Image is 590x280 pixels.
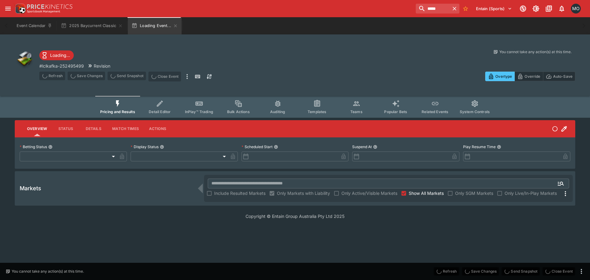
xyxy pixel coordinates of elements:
[12,269,84,274] p: You cannot take any action(s) at this time.
[242,144,273,149] p: Scheduled Start
[144,121,171,136] button: Actions
[107,121,144,136] button: Match Times
[460,109,490,114] span: System Controls
[562,190,569,197] svg: More
[495,73,512,80] p: Overtype
[214,190,265,196] span: Include Resulted Markets
[14,2,26,15] img: PriceKinetics Logo
[422,109,448,114] span: Related Events
[22,121,52,136] button: Overview
[277,190,330,196] span: Only Markets with Liability
[352,144,372,149] p: Suspend At
[373,145,377,149] button: Suspend At
[270,109,285,114] span: Auditing
[556,3,567,14] button: Notifications
[350,109,363,114] span: Teams
[517,3,529,14] button: Connected to PK
[384,109,407,114] span: Popular Bets
[416,4,450,14] input: search
[15,49,34,69] img: other.png
[131,144,159,149] p: Display Status
[341,190,397,196] span: Only Active/Visible Markets
[95,96,495,118] div: Event type filters
[530,3,541,14] button: Toggle light/dark mode
[499,49,572,55] p: You cannot take any action(s) at this time.
[553,73,572,80] p: Auto-Save
[514,72,543,81] button: Override
[160,145,164,149] button: Display Status
[128,17,182,34] button: Loading Event...
[48,145,53,149] button: Betting Status
[409,190,444,196] span: Show All Markets
[27,4,73,9] img: PriceKinetics
[569,2,583,15] button: Matt Oliver
[571,4,581,14] div: Matt Oliver
[149,109,171,114] span: Detail Editor
[94,63,110,69] p: Revision
[543,3,554,14] button: Documentation
[472,4,516,14] button: Select Tenant
[485,72,575,81] div: Start From
[543,72,575,81] button: Auto-Save
[80,121,107,136] button: Details
[50,52,70,58] p: Loading...
[2,3,14,14] button: open drawer
[485,72,515,81] button: Overtype
[20,185,41,192] h5: Markets
[308,109,326,114] span: Templates
[525,73,540,80] p: Override
[100,109,135,114] span: Pricing and Results
[27,10,60,13] img: Sportsbook Management
[274,145,278,149] button: Scheduled Start
[555,178,566,189] button: Open
[461,4,470,14] button: No Bookmarks
[183,72,191,81] button: more
[455,190,493,196] span: Only SGM Markets
[505,190,557,196] span: Only Live/In-Play Markets
[13,17,56,34] button: Event Calendar
[39,63,84,69] p: Copy To Clipboard
[578,268,585,275] button: more
[463,144,496,149] p: Play Resume Time
[227,109,250,114] span: Bulk Actions
[52,121,80,136] button: Status
[185,109,213,114] span: InPlay™ Trading
[20,144,47,149] p: Betting Status
[497,145,501,149] button: Play Resume Time
[57,17,127,34] button: 2025 Baycurrent Classic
